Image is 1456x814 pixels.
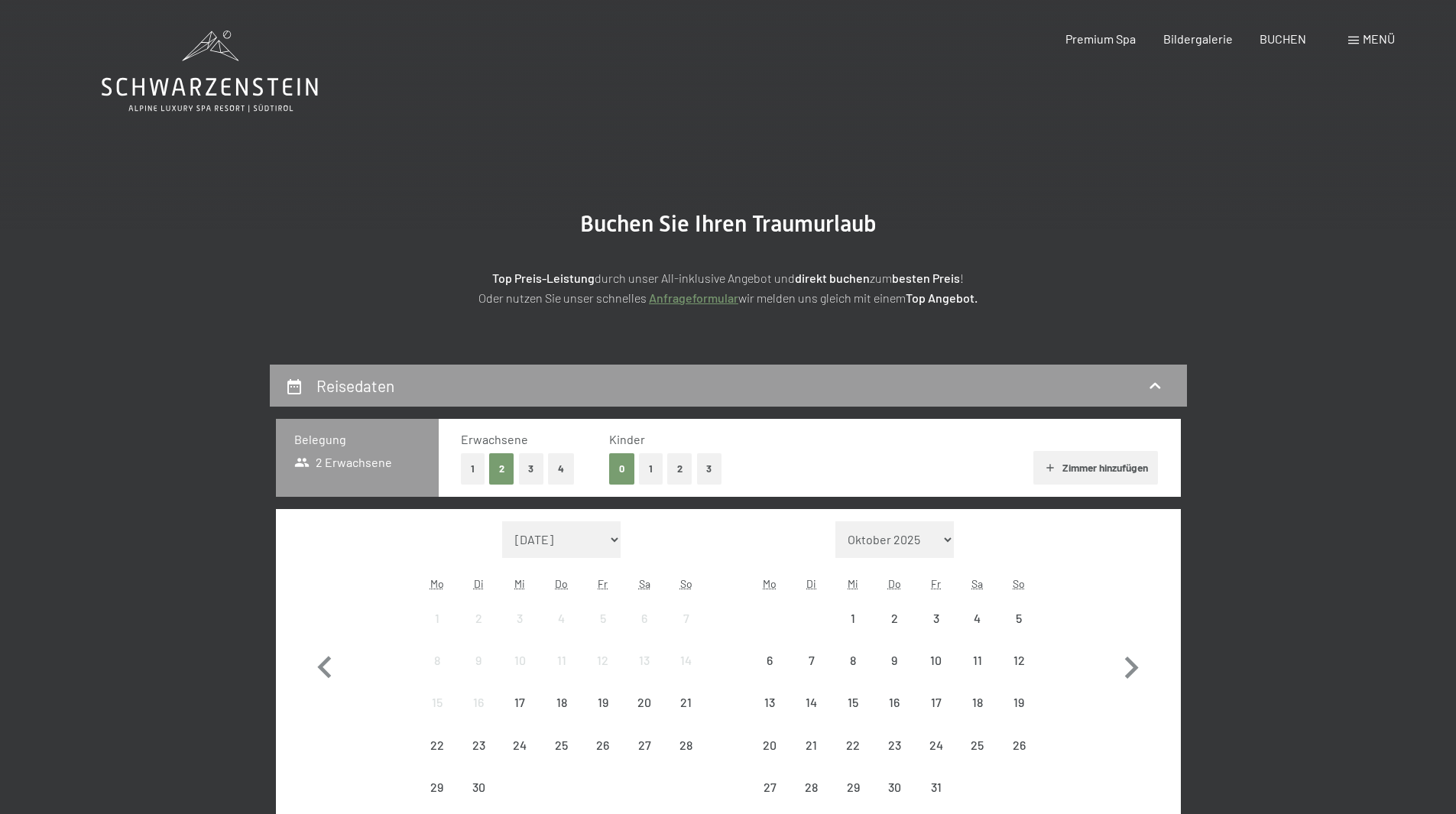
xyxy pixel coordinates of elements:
div: Anreise nicht möglich [832,724,874,765]
abbr: Mittwoch [514,577,525,590]
div: Fri Oct 17 2025 [915,682,956,723]
div: Mon Sep 29 2025 [417,767,458,808]
div: Mon Sep 15 2025 [417,682,458,723]
div: Anreise nicht möglich [582,598,624,639]
div: Anreise nicht möglich [832,767,874,808]
div: Tue Oct 21 2025 [791,724,832,765]
div: Mon Sep 08 2025 [417,640,458,681]
button: 0 [609,453,634,485]
div: Fri Oct 24 2025 [915,724,956,765]
div: 8 [418,654,456,692]
div: Sat Oct 25 2025 [957,724,998,765]
abbr: Sonntag [1013,577,1025,590]
div: 27 [625,739,663,777]
div: 7 [793,654,831,692]
div: Anreise nicht möglich [915,640,956,681]
div: Anreise nicht möglich [832,640,874,681]
div: 9 [459,654,498,692]
div: 24 [501,739,539,777]
div: Anreise nicht möglich [915,682,956,723]
abbr: Samstag [971,577,983,590]
div: Sun Oct 12 2025 [998,640,1039,681]
div: Anreise nicht möglich [665,682,706,723]
div: Tue Sep 02 2025 [458,598,499,639]
div: 21 [666,696,705,735]
span: Buchen Sie Ihren Traumurlaub [580,210,877,237]
a: Bildergalerie [1163,31,1233,46]
div: Anreise nicht möglich [832,598,874,639]
div: Mon Sep 22 2025 [417,724,458,765]
div: Thu Oct 30 2025 [874,767,915,808]
div: Anreise nicht möglich [417,598,458,639]
div: Anreise nicht möglich [998,598,1039,639]
div: Fri Sep 12 2025 [582,640,624,681]
div: Anreise nicht möglich [749,682,790,723]
div: Anreise nicht möglich [665,598,706,639]
div: Anreise nicht möglich [541,682,582,723]
abbr: Donnerstag [888,577,901,590]
div: Anreise nicht möglich [458,724,499,765]
div: Mon Oct 06 2025 [749,640,790,681]
div: Wed Sep 17 2025 [499,682,540,723]
div: 17 [501,696,539,735]
div: Fri Oct 03 2025 [915,598,956,639]
div: Anreise nicht möglich [874,767,915,808]
div: Mon Oct 27 2025 [749,767,790,808]
div: Tue Sep 23 2025 [458,724,499,765]
a: Anfrageformular [649,290,738,305]
div: Anreise nicht möglich [957,598,998,639]
button: Zimmer hinzufügen [1033,451,1158,485]
div: Wed Sep 03 2025 [499,598,540,639]
div: 14 [793,696,831,735]
div: 20 [751,739,789,777]
div: Sat Sep 13 2025 [624,640,665,681]
div: Sat Oct 04 2025 [957,598,998,639]
div: 14 [666,654,705,692]
div: Anreise nicht möglich [499,640,540,681]
div: Anreise nicht möglich [624,598,665,639]
div: 1 [834,612,872,650]
div: Sat Sep 06 2025 [624,598,665,639]
div: 22 [418,739,456,777]
div: Anreise nicht möglich [998,724,1039,765]
div: 5 [584,612,622,650]
div: 19 [1000,696,1038,735]
div: 15 [834,696,872,735]
button: Vorheriger Monat [303,521,347,809]
div: Tue Oct 07 2025 [791,640,832,681]
div: Fri Oct 31 2025 [915,767,956,808]
div: Anreise nicht möglich [417,724,458,765]
span: Erwachsene [461,432,528,446]
div: Anreise nicht möglich [791,640,832,681]
abbr: Dienstag [806,577,816,590]
div: Thu Oct 16 2025 [874,682,915,723]
div: 25 [543,739,581,777]
div: Anreise nicht möglich [624,640,665,681]
div: Sun Sep 14 2025 [665,640,706,681]
div: 26 [584,739,622,777]
div: 8 [834,654,872,692]
div: Anreise nicht möglich [582,640,624,681]
a: BUCHEN [1260,31,1306,46]
div: Anreise nicht möglich [582,682,624,723]
div: Thu Oct 09 2025 [874,640,915,681]
div: Anreise nicht möglich [458,640,499,681]
div: Anreise nicht möglich [665,640,706,681]
div: Anreise nicht möglich [417,767,458,808]
div: 21 [793,739,831,777]
div: Tue Sep 09 2025 [458,640,499,681]
div: Anreise nicht möglich [749,640,790,681]
abbr: Montag [763,577,777,590]
div: Anreise nicht möglich [458,767,499,808]
div: Fri Oct 10 2025 [915,640,956,681]
div: Thu Sep 18 2025 [541,682,582,723]
strong: direkt buchen [795,271,870,285]
div: Mon Sep 01 2025 [417,598,458,639]
div: 28 [666,739,705,777]
button: 2 [667,453,692,485]
abbr: Samstag [639,577,650,590]
abbr: Dienstag [474,577,484,590]
div: Anreise nicht möglich [499,724,540,765]
button: 1 [639,453,663,485]
div: 5 [1000,612,1038,650]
